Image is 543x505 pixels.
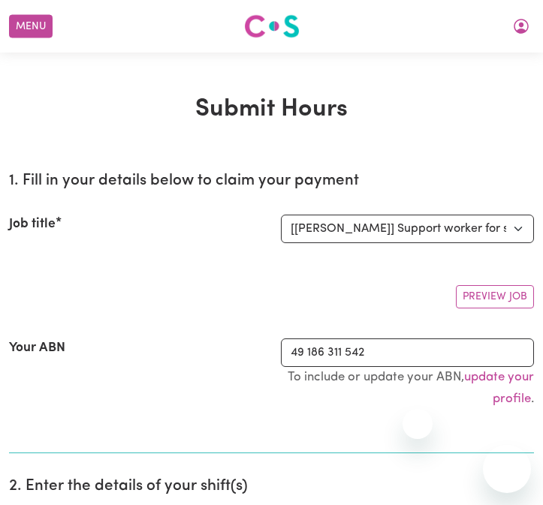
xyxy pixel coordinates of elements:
[9,338,65,358] label: Your ABN
[244,9,300,44] a: Careseekers logo
[483,445,531,493] iframe: Button to launch messaging window
[9,15,53,38] button: Menu
[9,172,534,191] h2: 1. Fill in your details below to claim your payment
[456,285,534,308] button: Preview Job
[288,371,534,405] small: To include or update your ABN, .
[244,13,300,40] img: Careseekers logo
[403,409,433,439] iframe: Close message
[9,95,534,124] h1: Submit Hours
[9,477,534,496] h2: 2. Enter the details of your shift(s)
[505,14,537,39] button: My Account
[9,215,56,234] label: Job title
[464,371,534,405] a: update your profile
